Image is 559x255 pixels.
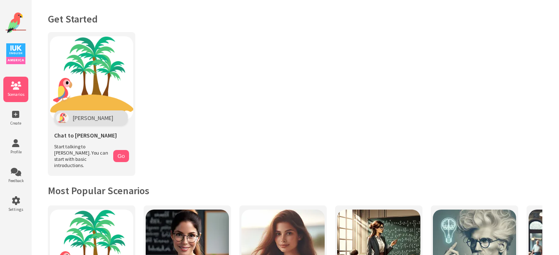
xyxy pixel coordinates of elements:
img: Website Logo [5,12,26,33]
button: Go [113,150,129,162]
img: IUK Logo [6,43,25,64]
h1: Get Started [48,12,542,25]
span: Scenarios [3,92,28,97]
span: Settings [3,207,28,212]
img: Polly [56,112,69,123]
h2: Most Popular Scenarios [48,184,542,197]
span: Start talking to [PERSON_NAME]. You can start with basic introductions. [54,143,109,168]
span: Chat to [PERSON_NAME] [54,132,117,139]
span: [PERSON_NAME] [73,114,113,122]
span: Create [3,120,28,126]
span: Profile [3,149,28,155]
span: Feedback [3,178,28,183]
img: Chat with Polly [50,36,133,120]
